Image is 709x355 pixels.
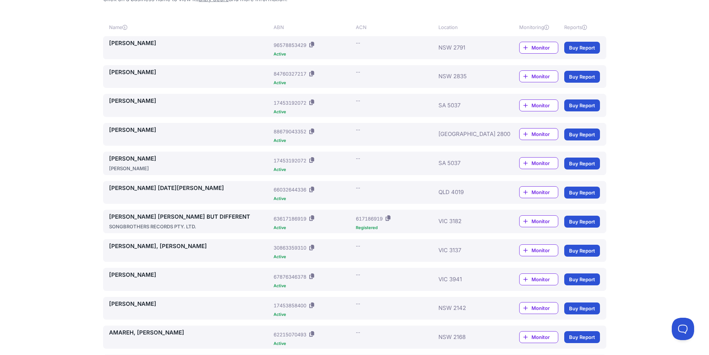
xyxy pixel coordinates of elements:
[531,218,558,225] span: Monitor
[438,271,497,288] div: VIC 3941
[519,99,558,111] a: Monitor
[109,242,271,251] a: [PERSON_NAME], [PERSON_NAME]
[274,226,353,230] div: Active
[274,273,306,280] div: 67876346378
[438,39,497,56] div: NSW 2791
[356,155,360,162] div: --
[564,302,600,314] a: Buy Report
[519,128,558,140] a: Monitor
[356,329,360,336] div: --
[109,126,271,134] a: [PERSON_NAME]
[531,304,558,312] span: Monitor
[109,329,271,337] a: AMAREH, [PERSON_NAME]
[531,44,558,51] span: Monitor
[109,97,271,105] a: [PERSON_NAME]
[438,329,497,346] div: NSW 2168
[531,73,558,80] span: Monitor
[274,157,306,164] div: 17453192072
[356,39,360,47] div: --
[274,81,353,85] div: Active
[109,23,271,31] div: Name
[274,110,353,114] div: Active
[274,99,306,107] div: 17453192072
[519,273,558,285] a: Monitor
[564,158,600,169] a: Buy Report
[519,331,558,343] a: Monitor
[274,342,353,346] div: Active
[564,129,600,140] a: Buy Report
[274,302,306,309] div: 17453858400
[438,155,497,172] div: SA 5037
[274,139,353,143] div: Active
[519,42,558,54] a: Monitor
[274,52,353,56] div: Active
[564,71,600,83] a: Buy Report
[438,184,497,201] div: QLD 4019
[356,184,360,191] div: --
[274,215,306,222] div: 63617186919
[519,157,558,169] a: Monitor
[274,313,353,317] div: Active
[519,23,558,31] div: Monitoring
[356,126,360,133] div: --
[109,68,271,77] a: [PERSON_NAME]
[109,223,271,230] div: SONGBROTHERS RECORDS PTY. LTD.
[519,244,558,256] a: Monitor
[531,276,558,283] span: Monitor
[531,188,558,196] span: Monitor
[564,273,600,285] a: Buy Report
[274,255,353,259] div: Active
[274,128,306,135] div: 88679043352
[274,70,306,77] div: 84760327217
[531,333,558,341] span: Monitor
[519,302,558,314] a: Monitor
[109,155,271,163] a: [PERSON_NAME]
[438,213,497,230] div: VIC 3182
[438,126,497,143] div: [GEOGRAPHIC_DATA] 2800
[438,23,497,31] div: Location
[564,23,600,31] div: Reports
[356,215,383,222] div: 617186919
[438,68,497,85] div: NSW 2835
[109,165,271,172] div: [PERSON_NAME]
[672,318,694,340] iframe: Toggle Customer Support
[274,197,353,201] div: Active
[356,300,360,307] div: --
[564,99,600,111] a: Buy Report
[564,216,600,228] a: Buy Report
[564,331,600,343] a: Buy Report
[109,300,271,308] a: [PERSON_NAME]
[531,159,558,167] span: Monitor
[564,42,600,54] a: Buy Report
[274,23,353,31] div: ABN
[356,68,360,76] div: --
[274,284,353,288] div: Active
[356,242,360,250] div: --
[109,39,271,48] a: [PERSON_NAME]
[356,23,435,31] div: ACN
[356,226,435,230] div: Registered
[531,247,558,254] span: Monitor
[274,41,306,49] div: 96578853429
[519,70,558,82] a: Monitor
[109,213,271,221] a: [PERSON_NAME] [PERSON_NAME] BUT DIFFERENT
[109,184,271,193] a: [PERSON_NAME] [DATE][PERSON_NAME]
[274,186,306,193] div: 66032644336
[438,242,497,259] div: VIC 3137
[274,244,306,251] div: 30863359310
[438,300,497,317] div: NSW 2142
[519,186,558,198] a: Monitor
[274,168,353,172] div: Active
[564,245,600,257] a: Buy Report
[519,215,558,227] a: Monitor
[531,102,558,109] span: Monitor
[274,331,306,338] div: 62215070493
[356,271,360,278] div: --
[438,97,497,114] div: SA 5037
[109,271,271,279] a: [PERSON_NAME]
[531,130,558,138] span: Monitor
[356,97,360,104] div: --
[564,187,600,199] a: Buy Report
